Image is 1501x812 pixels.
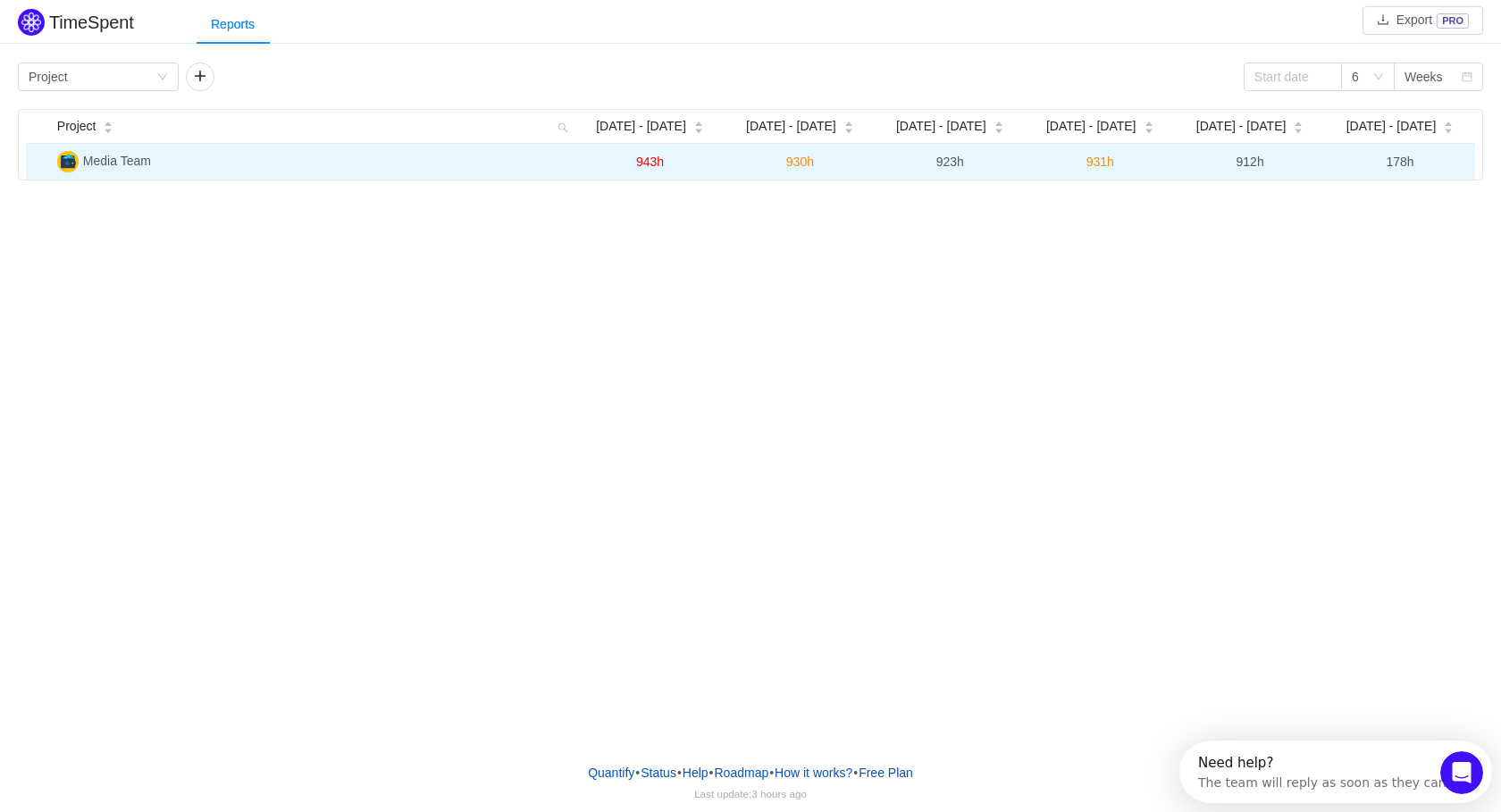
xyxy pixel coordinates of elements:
[693,120,703,125] i: icon: caret-up
[636,155,664,169] span: 943h
[29,63,68,90] div: Project
[19,29,267,48] div: The team will reply as soon as they can
[550,110,575,143] i: icon: search
[1196,117,1287,136] span: [DATE] - [DATE]
[83,154,151,168] span: Media Team
[677,766,682,780] span: •
[18,9,45,36] img: Quantify logo
[1144,120,1153,125] i: icon: caret-up
[693,126,703,131] i: icon: caret-down
[1046,117,1136,136] span: [DATE] - [DATE]
[994,120,1003,125] i: icon: caret-up
[1293,119,1304,131] div: Sort
[197,4,269,45] div: Reports
[57,117,96,136] span: Project
[769,766,774,780] span: •
[1179,741,1492,803] iframe: Intercom live chat discovery launcher
[774,759,853,786] button: How it works?
[843,126,853,131] i: icon: caret-down
[896,117,986,136] span: [DATE] - [DATE]
[994,126,1003,131] i: icon: caret-down
[714,759,770,786] a: Roadmap
[1363,6,1483,35] button: icon: downloadExportPRO
[186,63,214,91] button: icon: plus
[57,151,79,172] img: MT
[994,119,1004,131] div: Sort
[786,155,814,169] span: 930h
[19,15,267,29] div: Need help?
[1144,126,1153,131] i: icon: caret-down
[1244,63,1342,91] input: Start date
[858,759,914,786] button: Free Plan
[104,126,113,131] i: icon: caret-down
[7,7,320,56] div: Open Intercom Messenger
[103,119,113,131] div: Sort
[936,155,964,169] span: 923h
[1086,155,1114,169] span: 931h
[587,759,635,786] a: Quantify
[1237,155,1264,169] span: 912h
[1443,119,1454,131] div: Sort
[693,119,704,131] div: Sort
[1144,119,1154,131] div: Sort
[1346,117,1437,136] span: [DATE] - [DATE]
[1405,63,1443,90] div: Weeks
[1386,155,1413,169] span: 178h
[682,759,709,786] a: Help
[746,117,836,136] span: [DATE] - [DATE]
[1462,71,1472,84] i: icon: calendar
[1373,71,1384,84] i: icon: down
[1294,120,1304,125] i: icon: caret-up
[694,788,807,799] span: Last update:
[1294,126,1304,131] i: icon: caret-down
[1352,63,1359,90] div: 6
[751,788,807,799] span: 3 hours ago
[596,117,686,136] span: [DATE] - [DATE]
[1444,120,1454,125] i: icon: caret-up
[843,120,853,125] i: icon: caret-up
[843,119,854,131] div: Sort
[157,71,168,84] i: icon: down
[1444,126,1454,131] i: icon: caret-down
[635,766,640,780] span: •
[104,120,113,125] i: icon: caret-up
[709,766,714,780] span: •
[640,759,677,786] a: Status
[853,766,858,780] span: •
[1440,751,1483,794] iframe: Intercom live chat
[49,13,134,32] h2: TimeSpent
